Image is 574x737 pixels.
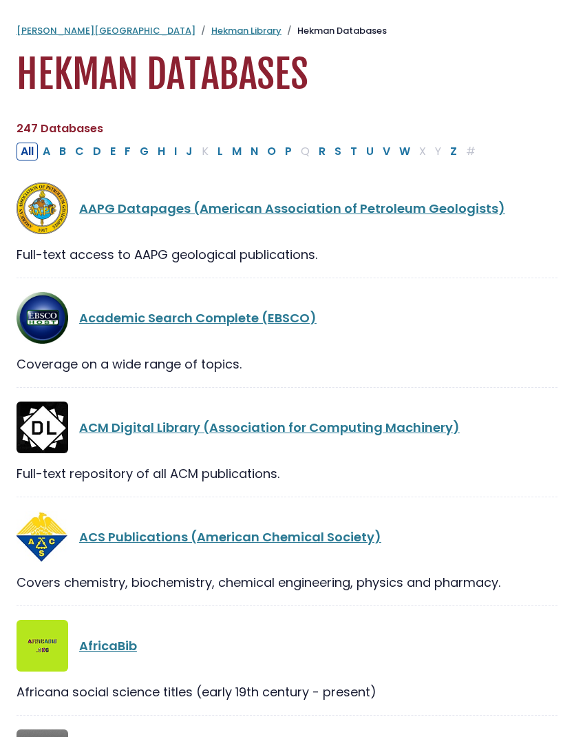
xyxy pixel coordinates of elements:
[446,143,461,160] button: Filter Results Z
[17,464,557,483] div: Full-text repository of all ACM publications.
[17,143,38,160] button: All
[120,143,135,160] button: Filter Results F
[263,143,280,160] button: Filter Results O
[153,143,169,160] button: Filter Results H
[17,121,103,136] span: 247 Databases
[213,143,227,160] button: Filter Results L
[17,52,557,98] h1: Hekman Databases
[395,143,414,160] button: Filter Results W
[89,143,105,160] button: Filter Results D
[315,143,330,160] button: Filter Results R
[17,142,481,159] div: Alpha-list to filter by first letter of database name
[106,143,120,160] button: Filter Results E
[170,143,181,160] button: Filter Results I
[17,573,557,592] div: Covers chemistry, biochemistry, chemical engineering, physics and pharmacy.
[71,143,88,160] button: Filter Results C
[39,143,54,160] button: Filter Results A
[17,245,557,264] div: Full-text access to AAPG geological publications.
[17,24,195,37] a: [PERSON_NAME][GEOGRAPHIC_DATA]
[17,24,557,38] nav: breadcrumb
[17,683,557,701] div: Africana social science titles (early 19th century - present)
[211,24,281,37] a: Hekman Library
[136,143,153,160] button: Filter Results G
[79,528,381,546] a: ACS Publications (American Chemical Society)
[79,637,137,654] a: AfricaBib
[79,419,460,436] a: ACM Digital Library (Association for Computing Machinery)
[379,143,394,160] button: Filter Results V
[362,143,378,160] button: Filter Results U
[182,143,197,160] button: Filter Results J
[228,143,246,160] button: Filter Results M
[246,143,262,160] button: Filter Results N
[79,309,317,326] a: Academic Search Complete (EBSCO)
[330,143,346,160] button: Filter Results S
[281,143,296,160] button: Filter Results P
[17,355,557,373] div: Coverage on a wide range of topics.
[79,200,505,217] a: AAPG Datapages (American Association of Petroleum Geologists)
[281,24,387,38] li: Hekman Databases
[346,143,361,160] button: Filter Results T
[55,143,70,160] button: Filter Results B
